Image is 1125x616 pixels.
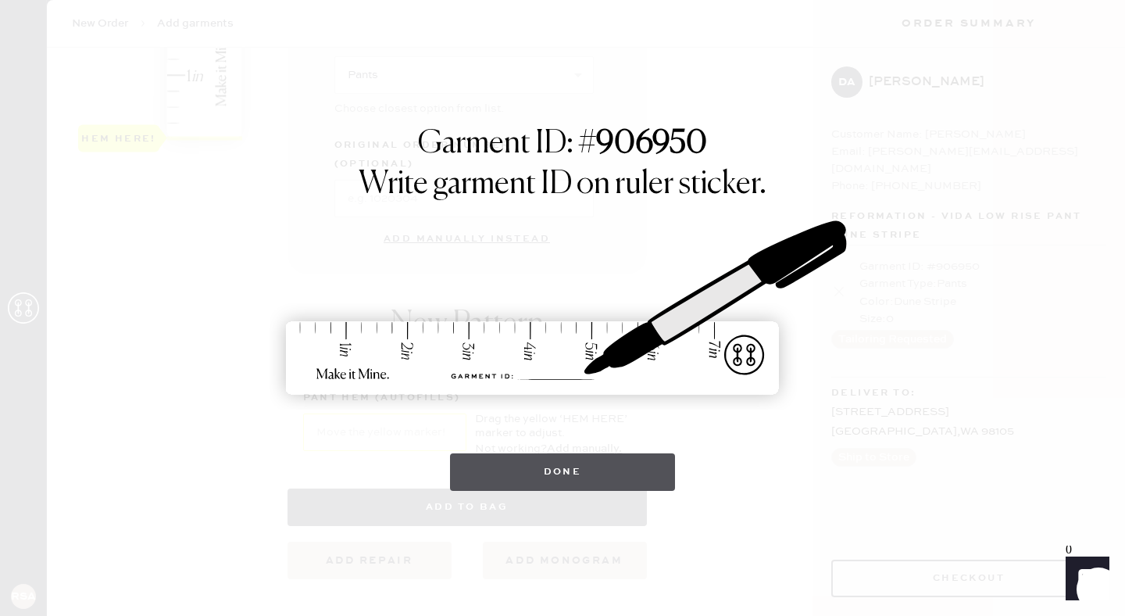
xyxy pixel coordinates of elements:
[1051,546,1118,613] iframe: Front Chat
[359,166,766,203] h1: Write garment ID on ruler sticker.
[270,180,855,438] img: ruler-sticker-sharpie.svg
[450,453,676,491] button: Done
[418,125,707,166] h1: Garment ID: #
[596,128,707,159] strong: 906950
